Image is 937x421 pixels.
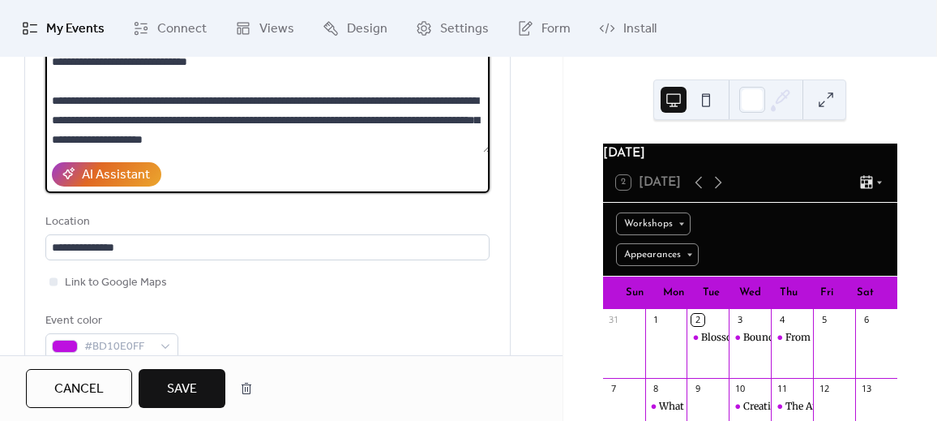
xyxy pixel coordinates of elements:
div: 7 [608,383,620,395]
div: Event color [45,311,175,331]
span: Form [541,19,571,39]
div: Sat [846,277,884,309]
div: What to Expect at Your First Kink Party [659,400,844,414]
a: Settings [404,6,501,50]
div: Creating Paw-sitive Experiences: Puppy Play 101 [729,400,771,414]
span: Connect [157,19,207,39]
div: 2 [691,314,704,326]
span: Save [167,380,197,399]
a: Install [587,6,669,50]
span: Views [259,19,294,39]
div: Mon [654,277,692,309]
a: Connect [121,6,219,50]
a: Design [310,6,400,50]
div: 6 [860,314,872,326]
div: 5 [818,314,830,326]
div: Location [45,213,486,232]
div: 10 [734,383,746,395]
div: 3 [734,314,746,326]
button: AI Assistant [52,162,161,187]
div: 12 [818,383,830,395]
div: 31 [608,314,620,326]
span: Settings [440,19,489,39]
a: My Events [10,6,117,50]
button: Save [139,369,225,408]
div: Wed [731,277,769,309]
div: Boundless Creativity: Innovative Ways to Use Rope in Play [729,331,771,345]
div: Tue [692,277,730,309]
div: 13 [860,383,872,395]
a: Views [223,6,306,50]
span: #BD10E0FF [84,337,152,357]
div: From Concept to Canvas: Creative Needle Play [771,331,813,345]
div: AI Assistant [82,165,150,185]
span: Design [347,19,387,39]
span: My Events [46,19,105,39]
div: 9 [691,383,704,395]
div: Blossoming with Sissification [701,331,842,345]
div: Sun [616,277,654,309]
div: 8 [650,383,662,395]
div: 4 [776,314,788,326]
div: [DATE] [603,144,897,163]
div: Fri [807,277,845,309]
button: Cancel [26,369,132,408]
span: Cancel [54,380,104,399]
div: The Animal Within: Primal Play 101 [771,400,813,414]
span: Link to Google Maps [65,273,167,293]
a: Form [505,6,583,50]
div: What to Expect at Your First Kink Party [645,400,687,414]
div: Thu [769,277,807,309]
div: 1 [650,314,662,326]
div: Blossoming with Sissification [687,331,729,345]
div: 11 [776,383,788,395]
span: Install [623,19,657,39]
